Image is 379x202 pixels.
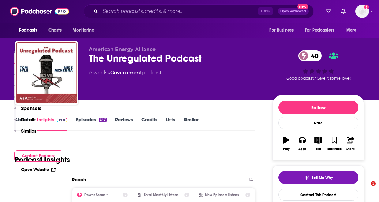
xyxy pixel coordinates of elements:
[48,26,62,35] span: Charts
[339,6,348,17] a: Show notifications dropdown
[184,117,199,131] a: Similar
[301,24,343,36] button: open menu
[310,133,326,155] button: List
[44,24,65,36] a: Charts
[304,175,309,180] img: tell me why sparkle
[364,5,369,9] svg: Add a profile image
[278,189,358,201] a: Contact This Podcast
[141,117,157,131] a: Credits
[305,50,322,61] span: 40
[286,76,351,80] span: Good podcast? Give it some love!
[258,7,273,15] span: Ctrl K
[298,147,306,151] div: Apps
[14,117,36,128] button: Details
[89,69,162,77] div: A weekly podcast
[298,50,322,61] a: 40
[342,24,364,36] button: open menu
[265,24,301,36] button: open menu
[294,133,310,155] button: Apps
[278,101,358,114] button: Follow
[355,5,369,18] span: Logged in as juliafrontz
[84,193,108,197] h2: Power Score™
[278,117,358,129] div: Rate
[166,117,175,131] a: Lists
[280,10,306,13] span: Open Advanced
[100,6,258,16] input: Search podcasts, credits, & more...
[297,4,308,9] span: New
[73,26,94,35] span: Monitoring
[21,167,56,172] a: Open Website
[343,133,358,155] button: Share
[278,133,294,155] button: Play
[84,4,314,18] div: Search podcasts, credits, & more...
[15,24,45,36] button: open menu
[272,47,364,84] div: 40Good podcast? Give it some love!
[19,26,37,35] span: Podcasts
[205,193,239,197] h2: New Episode Listens
[312,175,333,180] span: Tell Me Why
[21,117,36,122] p: Details
[305,26,334,35] span: For Podcasters
[327,147,342,151] div: Bookmark
[89,47,156,52] span: American Energy Alliance
[371,181,376,186] span: 1
[14,150,62,162] button: Contact Podcast
[346,147,355,151] div: Share
[115,117,133,131] a: Reviews
[76,117,107,131] a: Episodes247
[68,24,102,36] button: open menu
[355,5,369,18] button: Show profile menu
[355,5,369,18] img: User Profile
[14,128,36,139] button: Similar
[99,118,107,122] div: 247
[323,6,334,17] a: Show notifications dropdown
[278,171,358,184] button: tell me why sparkleTell Me Why
[346,26,357,35] span: More
[269,26,294,35] span: For Business
[16,42,77,103] img: The Unregulated Podcast
[72,177,86,182] h2: Reach
[110,70,142,76] a: Government
[283,147,290,151] div: Play
[358,181,373,196] iframe: Intercom live chat
[316,147,321,151] div: List
[21,128,36,134] p: Similar
[278,8,309,15] button: Open AdvancedNew
[10,6,69,17] img: Podchaser - Follow, Share and Rate Podcasts
[144,193,178,197] h2: Total Monthly Listens
[326,133,342,155] button: Bookmark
